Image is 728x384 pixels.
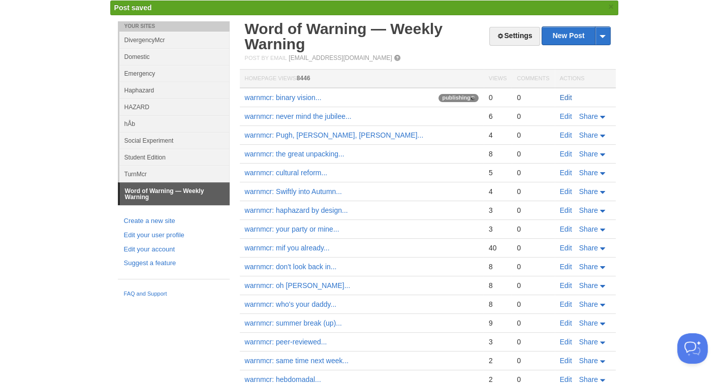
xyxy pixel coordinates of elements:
span: Share [579,225,598,233]
a: Edit [560,187,572,196]
a: warnmcr: same time next week... [245,357,349,365]
a: warnmcr: hebdomadal... [245,375,321,383]
a: warnmcr: never mind the jubilee... [245,112,352,120]
div: 0 [517,112,549,121]
a: warnmcr: don't look back in... [245,263,337,271]
a: Edit [560,357,572,365]
div: 2 [489,356,507,365]
a: Edit [560,338,572,346]
div: 0 [517,356,549,365]
a: warnmcr: oh [PERSON_NAME]... [245,281,351,290]
a: Word of Warning — Weekly Warning [245,20,442,52]
div: 8 [489,262,507,271]
a: Suggest a feature [124,258,224,269]
a: warnmcr: Swiftly into Autumn... [245,187,342,196]
div: 0 [517,337,549,346]
a: [EMAIL_ADDRESS][DOMAIN_NAME] [289,54,392,61]
span: Share [579,300,598,308]
a: Edit [560,244,572,252]
a: Edit [560,131,572,139]
th: Comments [512,70,554,88]
div: 9 [489,318,507,328]
div: 0 [517,131,549,140]
a: Settings [489,27,540,46]
a: Social Experiment [119,132,230,149]
div: 0 [517,281,549,290]
a: Edit [560,225,572,233]
span: Share [579,319,598,327]
div: 40 [489,243,507,252]
div: 4 [489,187,507,196]
a: Edit [560,112,572,120]
div: 8 [489,300,507,309]
a: TurnMcr [119,166,230,182]
a: DivergencyMcr [119,31,230,48]
a: New Post [542,27,610,45]
a: FAQ and Support [124,290,224,299]
div: 0 [517,149,549,158]
a: Edit [560,206,572,214]
a: Edit [560,93,572,102]
span: Share [579,112,598,120]
div: 3 [489,337,507,346]
div: 0 [517,225,549,234]
div: 4 [489,131,507,140]
span: Post by Email [245,55,287,61]
a: warnmcr: who's your daddy... [245,300,337,308]
a: HAZARD [119,99,230,115]
a: Create a new site [124,216,224,227]
div: 0 [517,243,549,252]
li: Your Sites [118,21,230,31]
span: 8446 [297,75,310,82]
a: Emergency [119,65,230,82]
a: Edit your user profile [124,230,224,241]
span: Share [579,375,598,383]
a: Edit [560,300,572,308]
div: 6 [489,112,507,121]
a: Student Edition [119,149,230,166]
span: Share [579,131,598,139]
div: 0 [517,300,549,309]
span: Share [579,338,598,346]
a: Edit [560,319,572,327]
span: Share [579,263,598,271]
div: 2 [489,375,507,384]
div: 5 [489,168,507,177]
div: 0 [517,187,549,196]
span: Share [579,206,598,214]
a: Edit your account [124,244,224,255]
a: Edit [560,263,572,271]
a: warnmcr: the great unpacking... [245,150,344,158]
a: Edit [560,375,572,383]
th: Homepage Views [240,70,484,88]
a: Haphazard [119,82,230,99]
div: 8 [489,149,507,158]
div: 0 [517,168,549,177]
a: Word of Warning — Weekly Warning [120,183,230,205]
th: Actions [555,70,616,88]
span: Share [579,187,598,196]
a: warnmcr: your party or mine... [245,225,339,233]
a: Edit [560,150,572,158]
a: Edit [560,281,572,290]
div: 0 [517,318,549,328]
div: 0 [517,262,549,271]
a: warnmcr: mif you already... [245,244,330,252]
div: 8 [489,281,507,290]
img: loading-tiny-gray.gif [471,96,475,100]
a: Edit [560,169,572,177]
a: warnmcr: Pugh, [PERSON_NAME], [PERSON_NAME]... [245,131,424,139]
span: Share [579,169,598,177]
th: Views [484,70,512,88]
iframe: Help Scout Beacon - Open [677,333,708,364]
a: warnmcr: binary vision... [245,93,322,102]
a: warnmcr: cultural reform... [245,169,328,177]
div: 3 [489,206,507,215]
a: × [607,1,616,13]
div: 3 [489,225,507,234]
span: Share [579,357,598,365]
a: warnmcr: haphazard by design... [245,206,348,214]
div: 0 [489,93,507,102]
span: Post saved [114,4,152,12]
a: Domestic [119,48,230,65]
